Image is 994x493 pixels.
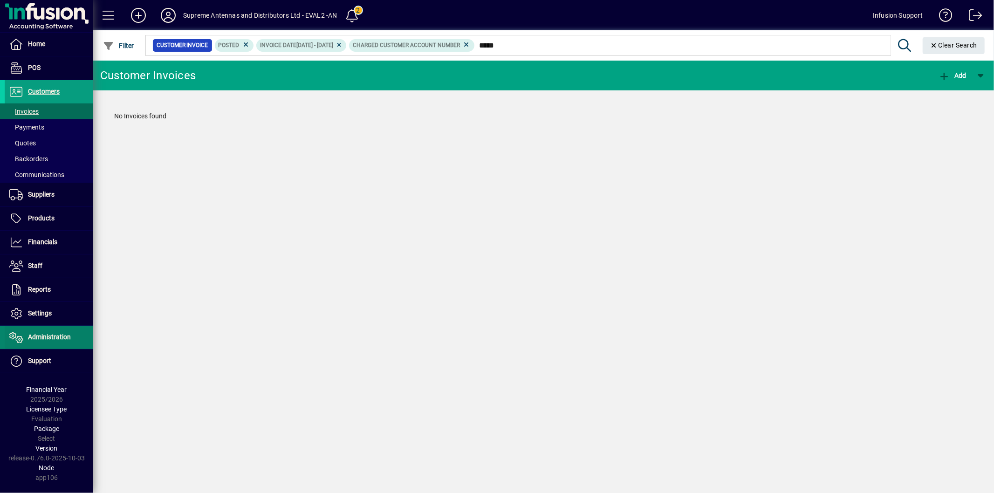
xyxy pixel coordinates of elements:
a: Products [5,207,93,230]
span: Suppliers [28,191,55,198]
span: Reports [28,286,51,293]
span: Customers [28,88,60,95]
span: Customer Invoice [157,41,208,50]
span: Support [28,357,51,364]
span: Backorders [9,155,48,163]
a: POS [5,56,93,80]
span: Add [939,72,967,79]
span: Settings [28,309,52,317]
span: Invoice date [260,42,296,48]
span: Version [36,445,58,452]
a: Suppliers [5,183,93,206]
span: Staff [28,262,42,269]
a: Payments [5,119,93,135]
a: Staff [5,254,93,278]
a: Invoices [5,103,93,119]
span: [DATE] - [DATE] [296,42,333,48]
span: Licensee Type [27,405,67,413]
span: Package [34,425,59,432]
span: Filter [103,42,134,49]
span: Communications [9,171,64,178]
a: Home [5,33,93,56]
span: Administration [28,333,71,341]
a: Support [5,349,93,373]
a: Knowledge Base [932,2,953,32]
span: Quotes [9,139,36,147]
a: Logout [962,2,982,32]
button: Add [936,67,969,84]
span: Node [39,464,55,472]
span: Payments [9,123,44,131]
a: Backorders [5,151,93,167]
button: Add [123,7,153,24]
span: Products [28,214,55,222]
button: Profile [153,7,183,24]
button: Clear [923,37,985,54]
a: Quotes [5,135,93,151]
span: Posted [219,42,240,48]
span: Financial Year [27,386,67,393]
div: No Invoices found [105,102,982,130]
div: Infusion Support [873,8,923,23]
span: Charged Customer Account number [353,42,460,48]
span: Clear Search [930,41,978,49]
div: Customer Invoices [100,68,196,83]
a: Administration [5,326,93,349]
a: Financials [5,231,93,254]
span: Home [28,40,45,48]
button: Filter [101,37,137,54]
a: Communications [5,167,93,183]
div: Supreme Antennas and Distributors Ltd - EVAL2 -AN [183,8,337,23]
span: POS [28,64,41,71]
mat-chip: Customer Invoice Status: Posted [215,39,254,51]
span: Invoices [9,108,39,115]
span: Financials [28,238,57,246]
a: Reports [5,278,93,301]
a: Settings [5,302,93,325]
